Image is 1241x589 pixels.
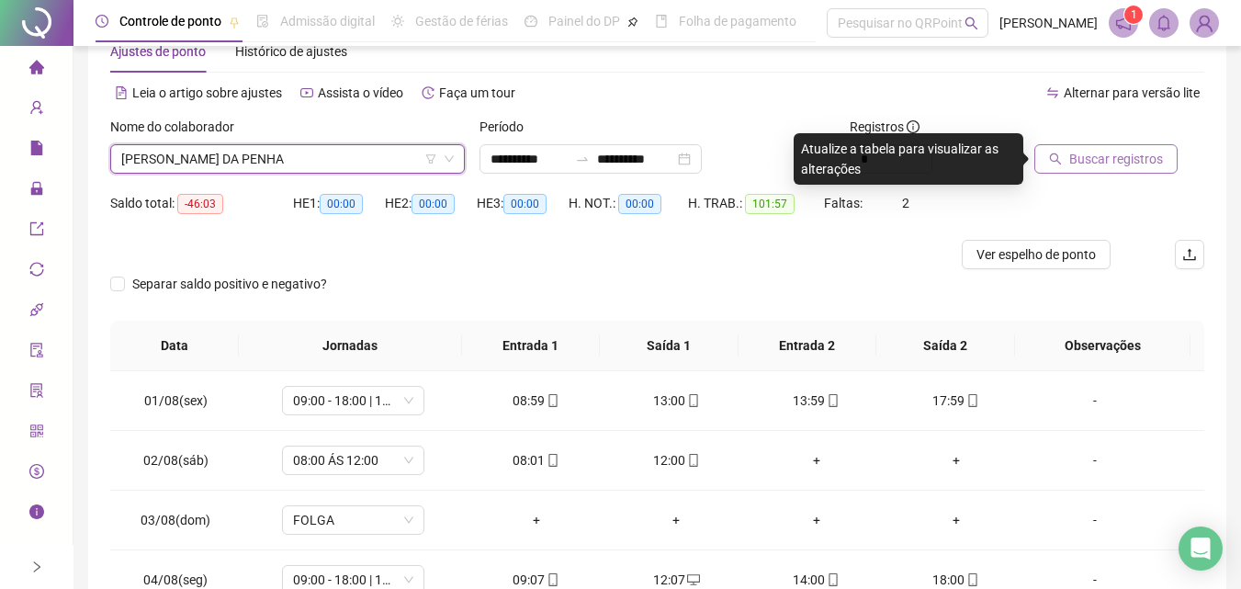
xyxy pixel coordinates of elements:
[300,86,313,99] span: youtube
[621,450,731,470] div: 12:00
[1015,321,1190,371] th: Observações
[761,510,871,530] div: +
[425,153,436,164] span: filter
[479,117,536,137] label: Período
[481,391,592,411] div: 08:59
[901,391,1011,411] div: 17:59
[902,196,909,210] span: 2
[965,17,978,30] span: search
[1034,144,1178,174] button: Buscar registros
[824,196,865,210] span: Faltas:
[525,15,537,28] span: dashboard
[1030,335,1176,356] span: Observações
[280,14,375,28] span: Admissão digital
[739,321,877,371] th: Entrada 2
[132,85,282,100] span: Leia o artigo sobre ajustes
[391,15,404,28] span: sun
[1041,510,1149,530] div: -
[110,117,246,137] label: Nome do colaborador
[1069,149,1163,169] span: Buscar registros
[444,153,455,164] span: down
[1124,6,1143,24] sup: 1
[422,86,434,99] span: history
[29,132,44,169] span: file
[293,447,413,474] span: 08:00 ÁS 12:00
[1179,527,1223,571] div: Open Intercom Messenger
[600,321,739,371] th: Saída 1
[29,173,44,210] span: lock
[385,193,477,214] div: HE 2:
[876,321,1015,371] th: Saída 2
[110,44,206,59] span: Ajustes de ponto
[1064,85,1200,100] span: Alternar para versão lite
[481,510,592,530] div: +
[320,194,363,214] span: 00:00
[1115,15,1132,31] span: notification
[575,152,590,166] span: to
[901,510,1011,530] div: +
[29,294,44,331] span: api
[745,194,795,214] span: 101:57
[1131,8,1137,21] span: 1
[627,17,638,28] span: pushpin
[545,573,559,586] span: mobile
[545,394,559,407] span: mobile
[825,573,840,586] span: mobile
[462,321,601,371] th: Entrada 1
[907,120,919,133] span: info-circle
[850,117,919,137] span: Registros
[29,415,44,452] span: qrcode
[685,454,700,467] span: mobile
[30,561,43,573] span: right
[125,274,334,294] span: Separar saldo positivo e negativo?
[29,254,44,290] span: sync
[976,244,1096,265] span: Ver espelho de ponto
[29,456,44,493] span: dollar
[825,394,840,407] span: mobile
[235,44,347,59] span: Histórico de ajustes
[29,51,44,88] span: home
[761,391,871,411] div: 13:59
[965,573,979,586] span: mobile
[621,391,731,411] div: 13:00
[115,86,128,99] span: file-text
[293,193,385,214] div: HE 1:
[569,193,688,214] div: H. NOT.:
[794,133,1023,185] div: Atualize a tabela para visualizar as alterações
[901,450,1011,470] div: +
[1049,153,1062,165] span: search
[545,454,559,467] span: mobile
[29,92,44,129] span: user-add
[1190,9,1218,37] img: 50702
[685,394,700,407] span: mobile
[618,194,661,214] span: 00:00
[688,193,825,214] div: H. TRAB.:
[141,513,210,527] span: 03/08(dom)
[412,194,455,214] span: 00:00
[239,321,461,371] th: Jornadas
[481,450,592,470] div: 08:01
[177,194,223,214] span: -46:03
[415,14,508,28] span: Gestão de férias
[110,321,239,371] th: Data
[318,85,403,100] span: Assista o vídeo
[293,387,413,414] span: 09:00 - 18:00 | 12:00 - 13:00
[655,15,668,28] span: book
[621,510,731,530] div: +
[293,506,413,534] span: FOLGA
[144,393,208,408] span: 01/08(sex)
[685,573,700,586] span: desktop
[256,15,269,28] span: file-done
[575,152,590,166] span: swap-right
[548,14,620,28] span: Painel do DP
[143,572,208,587] span: 04/08(seg)
[439,85,515,100] span: Faça um tour
[1041,391,1149,411] div: -
[96,15,108,28] span: clock-circle
[503,194,547,214] span: 00:00
[29,375,44,412] span: solution
[477,193,569,214] div: HE 3:
[1182,247,1197,262] span: upload
[965,394,979,407] span: mobile
[29,537,44,573] span: gift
